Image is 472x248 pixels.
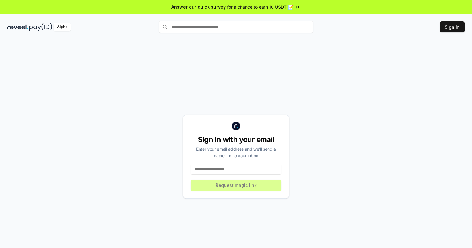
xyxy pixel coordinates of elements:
span: Answer our quick survey [171,4,226,10]
button: Sign In [440,21,465,32]
div: Alpha [54,23,71,31]
img: pay_id [29,23,52,31]
span: for a chance to earn 10 USDT 📝 [227,4,293,10]
img: logo_small [232,122,240,130]
div: Sign in with your email [191,135,281,145]
img: reveel_dark [7,23,28,31]
div: Enter your email address and we’ll send a magic link to your inbox. [191,146,281,159]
